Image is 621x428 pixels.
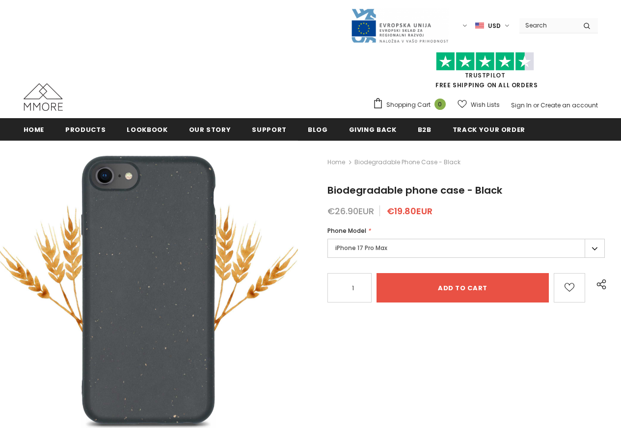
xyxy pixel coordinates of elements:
[127,125,167,134] span: Lookbook
[465,71,506,79] a: Trustpilot
[24,118,45,140] a: Home
[418,118,432,140] a: B2B
[189,125,231,134] span: Our Story
[453,118,525,140] a: Track your order
[24,125,45,134] span: Home
[471,100,500,110] span: Wish Lists
[327,227,366,235] span: Phone Model
[327,183,502,197] span: Biodegradable phone case - Black
[354,156,460,168] span: Biodegradable phone case - Black
[418,125,432,134] span: B2B
[387,205,432,217] span: €19.80EUR
[349,118,397,140] a: Giving back
[351,21,449,29] a: Javni Razpis
[65,118,106,140] a: Products
[475,22,484,30] img: USD
[127,118,167,140] a: Lookbook
[327,156,345,168] a: Home
[458,96,500,113] a: Wish Lists
[327,205,374,217] span: €26.90EUR
[511,101,532,109] a: Sign In
[436,52,534,71] img: Trust Pilot Stars
[373,98,451,112] a: Shopping Cart 0
[488,21,501,31] span: USD
[434,99,446,110] span: 0
[189,118,231,140] a: Our Story
[24,83,63,111] img: MMORE Cases
[349,125,397,134] span: Giving back
[377,273,549,302] input: Add to cart
[308,125,328,134] span: Blog
[533,101,539,109] span: or
[453,125,525,134] span: Track your order
[252,118,287,140] a: support
[65,125,106,134] span: Products
[386,100,431,110] span: Shopping Cart
[308,118,328,140] a: Blog
[373,56,598,89] span: FREE SHIPPING ON ALL ORDERS
[252,125,287,134] span: support
[540,101,598,109] a: Create an account
[351,8,449,44] img: Javni Razpis
[519,18,576,32] input: Search Site
[327,239,605,258] label: iPhone 17 Pro Max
